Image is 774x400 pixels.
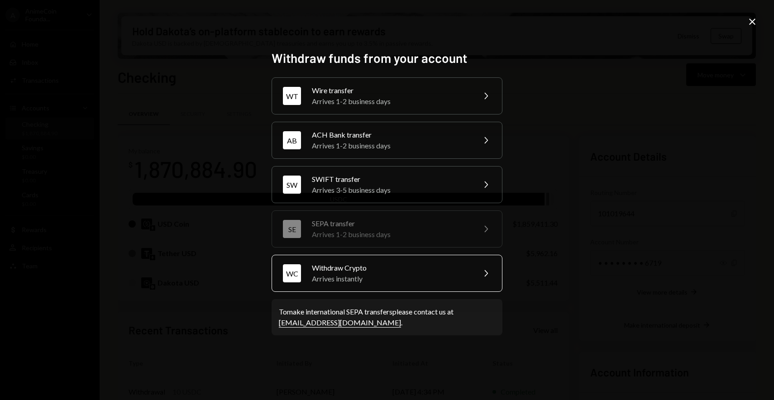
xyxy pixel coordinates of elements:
div: AB [283,131,301,149]
div: Arrives 1-2 business days [312,140,469,151]
button: WTWire transferArrives 1-2 business days [272,77,502,114]
div: Arrives 3-5 business days [312,185,469,195]
button: SESEPA transferArrives 1-2 business days [272,210,502,248]
div: Arrives 1-2 business days [312,96,469,107]
h2: Withdraw funds from your account [272,49,502,67]
div: Withdraw Crypto [312,262,469,273]
div: WT [283,87,301,105]
div: SW [283,176,301,194]
div: Arrives instantly [312,273,469,284]
div: ACH Bank transfer [312,129,469,140]
div: To make international SEPA transfers please contact us at . [279,306,495,328]
button: ABACH Bank transferArrives 1-2 business days [272,122,502,159]
div: SEPA transfer [312,218,469,229]
div: SE [283,220,301,238]
button: WCWithdraw CryptoArrives instantly [272,255,502,292]
div: Arrives 1-2 business days [312,229,469,240]
div: SWIFT transfer [312,174,469,185]
div: Wire transfer [312,85,469,96]
a: [EMAIL_ADDRESS][DOMAIN_NAME] [279,318,401,328]
div: WC [283,264,301,282]
button: SWSWIFT transferArrives 3-5 business days [272,166,502,203]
